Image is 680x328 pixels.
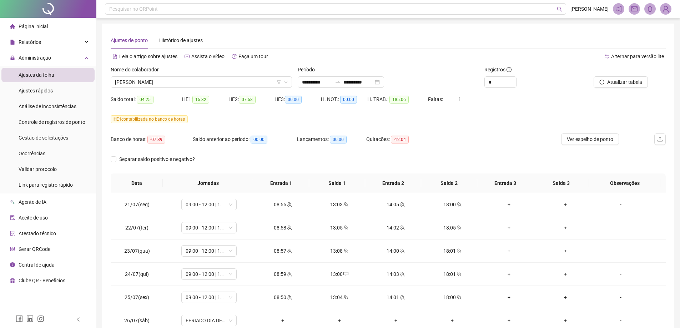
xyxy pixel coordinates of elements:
[389,96,409,104] span: 185:06
[399,202,405,207] span: team
[660,4,671,14] img: 78180
[570,5,609,13] span: [PERSON_NAME]
[192,96,209,104] span: 15:32
[543,224,588,232] div: +
[260,224,305,232] div: 08:58
[19,182,73,188] span: Link para registro rápido
[111,66,163,74] label: Nome do colaborador
[373,224,418,232] div: 14:02
[19,24,48,29] span: Página inicial
[595,179,655,187] span: Observações
[159,37,203,43] span: Histórico de ajustes
[19,246,50,252] span: Gerar QRCode
[430,270,475,278] div: 18:01
[285,96,302,104] span: 00:00
[367,95,428,104] div: H. TRAB.:
[456,295,462,300] span: team
[111,135,193,143] div: Banco de horas:
[507,67,512,72] span: info-circle
[557,6,562,12] span: search
[600,270,642,278] div: -
[487,247,532,255] div: +
[186,292,232,303] span: 09:00 - 12:00 | 13:00 - 18:00
[26,315,34,322] span: linkedin
[399,225,405,230] span: team
[373,270,418,278] div: 14:03
[125,294,149,300] span: 25/07(sex)
[185,54,190,59] span: youtube
[600,201,642,208] div: -
[238,54,268,59] span: Faça um tour
[239,96,256,104] span: 07:58
[484,66,512,74] span: Registros
[253,173,309,193] th: Entrada 1
[567,135,613,143] span: Ver espelho de ponto
[430,201,475,208] div: 18:00
[430,247,475,255] div: 18:01
[365,173,421,193] th: Entrada 2
[317,247,362,255] div: 13:08
[10,55,15,60] span: lock
[147,136,165,143] span: -07:39
[589,173,660,193] th: Observações
[10,40,15,45] span: file
[260,317,305,324] div: +
[260,247,305,255] div: 08:57
[19,55,51,61] span: Administração
[456,202,462,207] span: team
[277,80,281,84] span: filter
[477,173,533,193] th: Entrada 3
[561,133,619,145] button: Ver espelho de ponto
[317,317,362,324] div: +
[421,173,477,193] th: Saída 2
[604,54,609,59] span: swap
[274,95,321,104] div: HE 3:
[186,269,232,279] span: 09:00 - 12:00 | 13:00 - 18:00
[163,173,253,193] th: Jornadas
[111,115,188,123] span: contabilizada no banco de horas
[16,315,23,322] span: facebook
[286,202,292,207] span: team
[19,151,45,156] span: Ocorrências
[456,248,462,253] span: team
[335,79,341,85] span: to
[343,225,348,230] span: team
[487,270,532,278] div: +
[456,272,462,277] span: team
[10,247,15,252] span: qrcode
[19,215,48,221] span: Aceite de uso
[111,37,148,43] span: Ajustes de ponto
[286,248,292,253] span: team
[317,293,362,301] div: 13:04
[19,119,85,125] span: Controle de registros de ponto
[600,224,642,232] div: -
[125,202,150,207] span: 21/07(seg)
[186,246,232,256] span: 09:00 - 12:00 | 13:00 - 18:00
[193,135,297,143] div: Saldo anterior ao período:
[428,96,444,102] span: Faltas:
[284,80,288,84] span: down
[112,54,117,59] span: file-text
[111,95,182,104] div: Saldo total:
[657,136,663,142] span: upload
[399,272,405,277] span: team
[430,293,475,301] div: 18:00
[298,66,319,74] label: Período
[115,77,288,87] span: JESSICA LORRANE DA SILVA TOMAS
[19,262,55,268] span: Central de ajuda
[456,225,462,230] span: team
[321,95,367,104] div: H. NOT.:
[19,104,76,109] span: Análise de inconsistências
[615,6,622,12] span: notification
[19,135,68,141] span: Gestão de solicitações
[366,135,435,143] div: Quitações:
[487,293,532,301] div: +
[37,315,44,322] span: instagram
[607,78,642,86] span: Atualizar tabela
[343,202,348,207] span: team
[124,318,150,323] span: 26/07(sáb)
[343,272,348,277] span: desktop
[116,155,198,163] span: Separar saldo positivo e negativo?
[297,135,366,143] div: Lançamentos:
[286,272,292,277] span: team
